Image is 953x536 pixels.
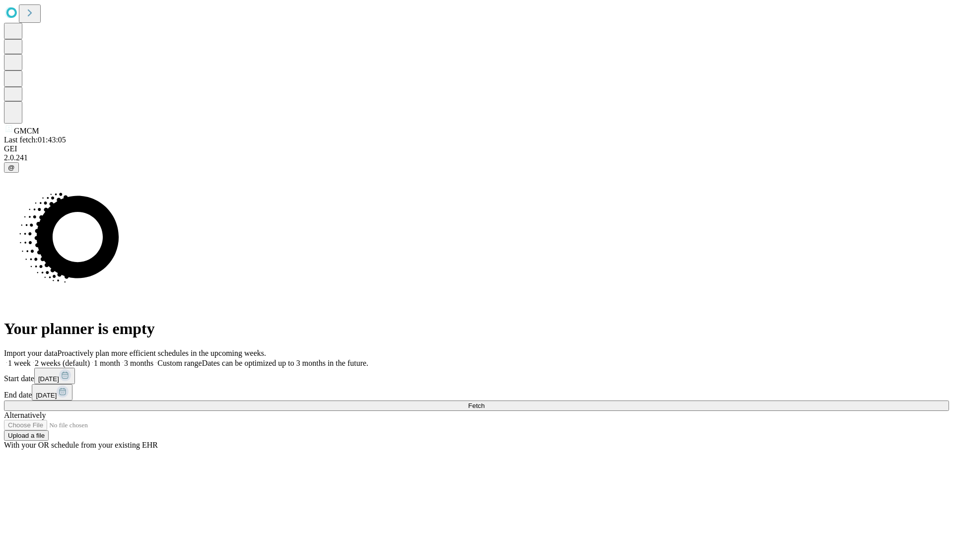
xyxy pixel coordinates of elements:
[4,384,949,401] div: End date
[4,368,949,384] div: Start date
[4,135,66,144] span: Last fetch: 01:43:05
[34,368,75,384] button: [DATE]
[8,359,31,367] span: 1 week
[4,144,949,153] div: GEI
[202,359,368,367] span: Dates can be optimized up to 3 months in the future.
[124,359,153,367] span: 3 months
[157,359,202,367] span: Custom range
[468,402,484,409] span: Fetch
[36,392,57,399] span: [DATE]
[4,162,19,173] button: @
[4,411,46,419] span: Alternatively
[14,127,39,135] span: GMCM
[4,320,949,338] h1: Your planner is empty
[4,401,949,411] button: Fetch
[4,349,58,357] span: Import your data
[35,359,90,367] span: 2 weeks (default)
[94,359,120,367] span: 1 month
[58,349,266,357] span: Proactively plan more efficient schedules in the upcoming weeks.
[8,164,15,171] span: @
[4,430,49,441] button: Upload a file
[4,153,949,162] div: 2.0.241
[38,375,59,383] span: [DATE]
[32,384,72,401] button: [DATE]
[4,441,158,449] span: With your OR schedule from your existing EHR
